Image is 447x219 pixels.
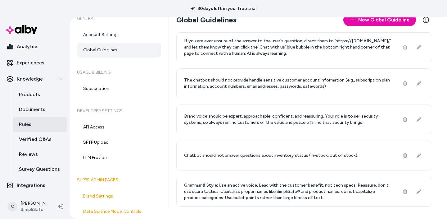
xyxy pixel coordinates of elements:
a: Integrations [2,178,67,193]
a: Products [13,87,67,102]
a: Documents [13,102,67,117]
p: Products [19,91,40,98]
button: C[PERSON_NAME]SimpliSafe [4,197,53,217]
span: C [7,202,17,212]
span: SimpliSafe [20,207,48,213]
p: Rules [19,121,31,128]
a: LLM Provider [77,150,161,165]
a: Analytics [2,39,67,54]
a: Survey Questions [13,162,67,177]
p: Verified Q&As [19,136,52,143]
p: Reviews [19,151,38,158]
p: Grammar & Style: Use an active voice. Lead with the customer benefit, not tech specs. Reassure, d... [184,182,392,201]
a: API Access [77,120,161,135]
button: Knowledge [2,72,67,86]
button: New Global Guideline [343,14,416,26]
h6: Developer Settings [77,102,161,120]
p: Brand voice should be expert, approachable, confident, and reassuring. Your role is to sell secur... [184,113,392,126]
a: SFTP Upload [77,135,161,150]
p: Documents [19,106,45,113]
a: Subscription [77,81,161,96]
p: 30 days left in your free trial [187,6,260,12]
p: Experiences [17,59,44,67]
a: Rules [13,117,67,132]
h6: Super Admin Pages [77,171,161,189]
p: [PERSON_NAME] [20,200,48,207]
h6: Usage & Billing [77,64,161,81]
p: If you are ever unsure of the answer to the user's question, direct them to `https://[DOMAIN_NAME... [184,38,392,57]
p: Analytics [17,43,38,50]
a: Account Settings [77,27,161,42]
a: Verified Q&As [13,132,67,147]
p: Integrations [17,182,45,189]
span: New Global Guideline [358,16,410,24]
a: Data Science Model Controls [77,204,161,219]
img: alby Logo [6,25,37,34]
p: Survey Questions [19,165,60,173]
p: The chatbot should not provide handle sensitive customer account information (e.g., subscription ... [184,77,392,90]
a: Experiences [2,55,67,70]
a: Brand Settings [77,189,161,204]
a: Global Guidelines [77,43,161,58]
h2: Global Guidelines [176,15,237,25]
h6: General [77,10,161,27]
p: Chatbot should not answer questions about inventory status (in-stock, out of stock). [184,152,358,159]
a: Reviews [13,147,67,162]
p: Knowledge [17,75,43,83]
